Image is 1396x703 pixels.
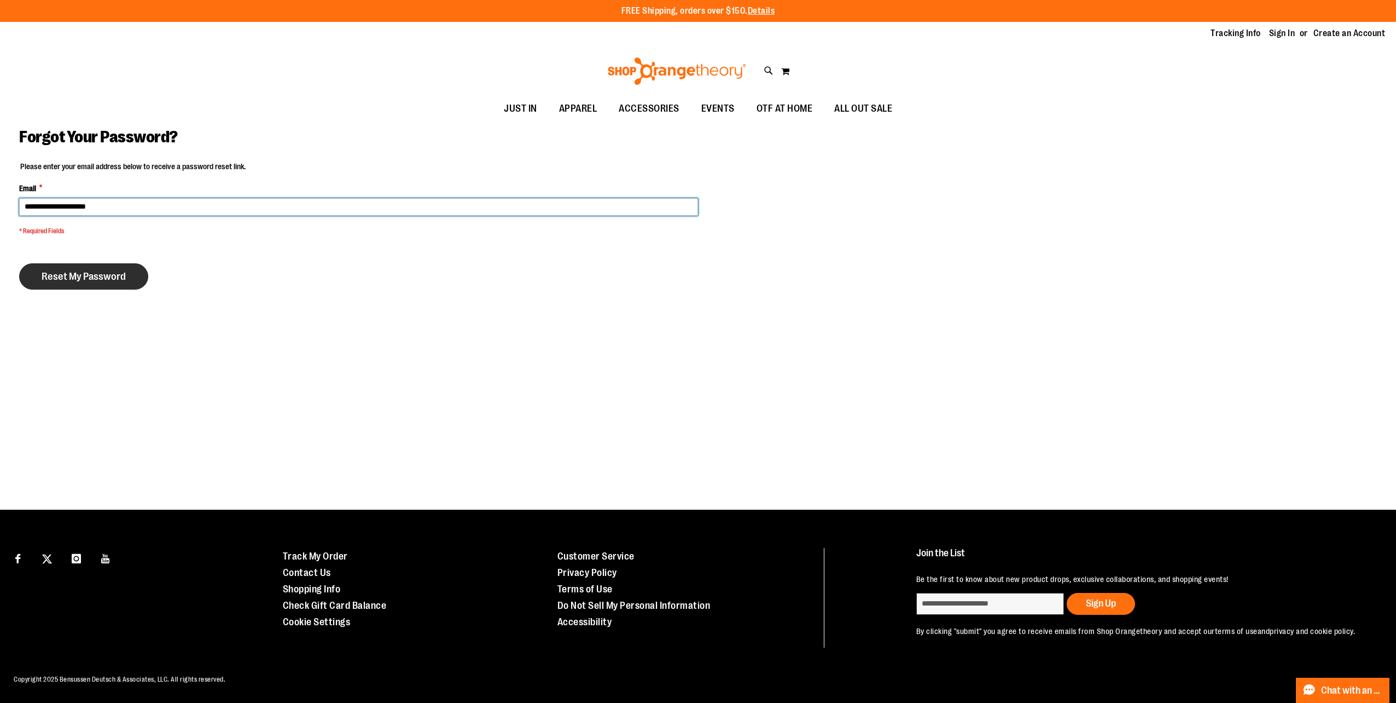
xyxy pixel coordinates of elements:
[19,183,36,194] span: Email
[283,584,341,595] a: Shopping Info
[19,161,247,172] legend: Please enter your email address below to receive a password reset link.
[38,548,57,567] a: Visit our X page
[67,548,86,567] a: Visit our Instagram page
[14,676,225,683] span: Copyright 2025 Bensussen Deutsch & Associates, LLC. All rights reserved.
[19,263,148,290] button: Reset My Password
[1296,678,1390,703] button: Chat with an Expert
[621,5,775,18] p: FREE Shipping, orders over $150.
[1313,27,1386,39] a: Create an Account
[1086,598,1116,609] span: Sign Up
[557,616,612,627] a: Accessibility
[1215,627,1258,636] a: terms of use
[557,551,635,562] a: Customer Service
[283,616,351,627] a: Cookie Settings
[557,567,617,578] a: Privacy Policy
[916,593,1064,615] input: enter email
[834,96,892,121] span: ALL OUT SALE
[748,6,775,16] a: Details
[283,567,331,578] a: Contact Us
[916,574,1365,585] p: Be the first to know about new product drops, exclusive collaborations, and shopping events!
[557,600,711,611] a: Do Not Sell My Personal Information
[559,96,597,121] span: APPAREL
[42,270,126,283] span: Reset My Password
[1321,685,1383,696] span: Chat with an Expert
[916,548,1365,568] h4: Join the List
[916,626,1365,637] p: By clicking "submit" you agree to receive emails from Shop Orangetheory and accept our and
[42,554,52,564] img: Twitter
[96,548,115,567] a: Visit our Youtube page
[619,96,679,121] span: ACCESSORIES
[19,227,698,236] span: * Required Fields
[757,96,813,121] span: OTF AT HOME
[283,600,387,611] a: Check Gift Card Balance
[1067,593,1135,615] button: Sign Up
[19,128,178,146] span: Forgot Your Password?
[557,584,613,595] a: Terms of Use
[701,96,735,121] span: EVENTS
[1270,627,1355,636] a: privacy and cookie policy.
[606,57,748,85] img: Shop Orangetheory
[1211,27,1261,39] a: Tracking Info
[8,548,27,567] a: Visit our Facebook page
[283,551,348,562] a: Track My Order
[504,96,537,121] span: JUST IN
[1269,27,1295,39] a: Sign In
